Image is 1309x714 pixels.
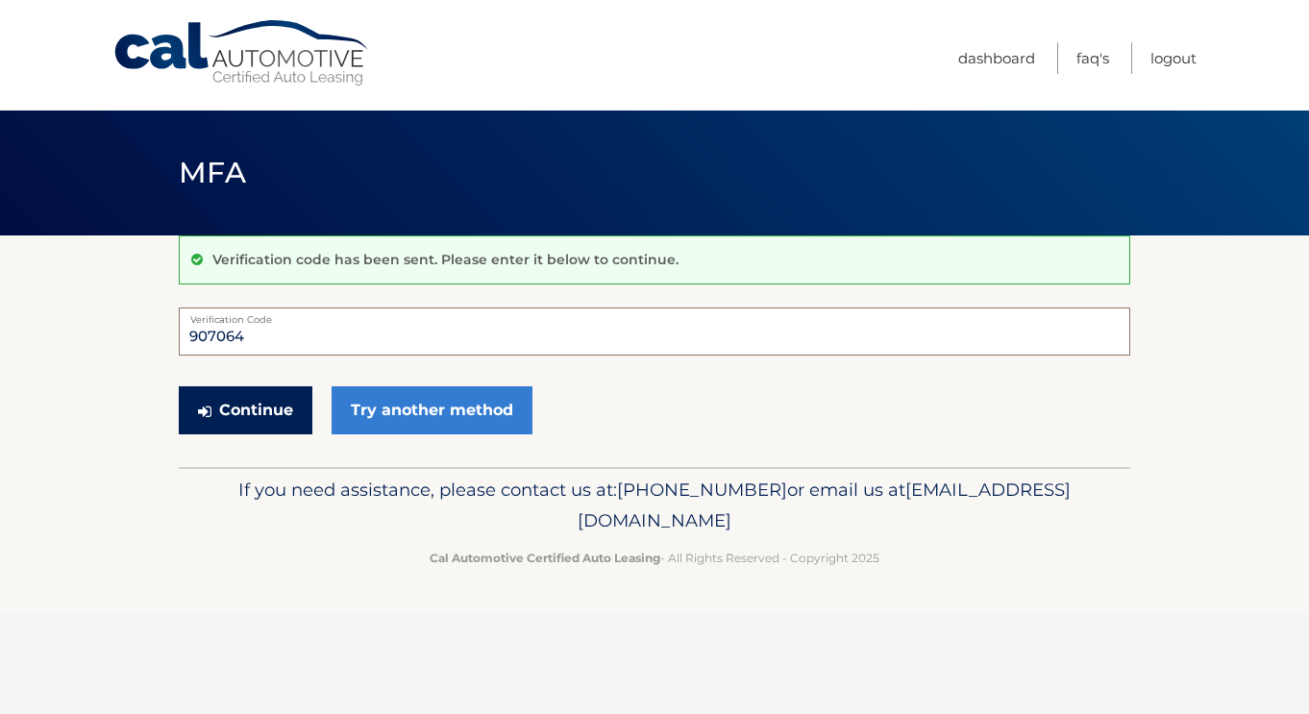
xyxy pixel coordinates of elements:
[179,308,1130,356] input: Verification Code
[179,308,1130,323] label: Verification Code
[191,475,1118,536] p: If you need assistance, please contact us at: or email us at
[112,19,372,87] a: Cal Automotive
[578,479,1071,531] span: [EMAIL_ADDRESS][DOMAIN_NAME]
[1076,42,1109,74] a: FAQ's
[332,386,532,434] a: Try another method
[958,42,1035,74] a: Dashboard
[617,479,787,501] span: [PHONE_NUMBER]
[179,155,246,190] span: MFA
[179,386,312,434] button: Continue
[212,251,679,268] p: Verification code has been sent. Please enter it below to continue.
[1150,42,1197,74] a: Logout
[191,548,1118,568] p: - All Rights Reserved - Copyright 2025
[430,551,660,565] strong: Cal Automotive Certified Auto Leasing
